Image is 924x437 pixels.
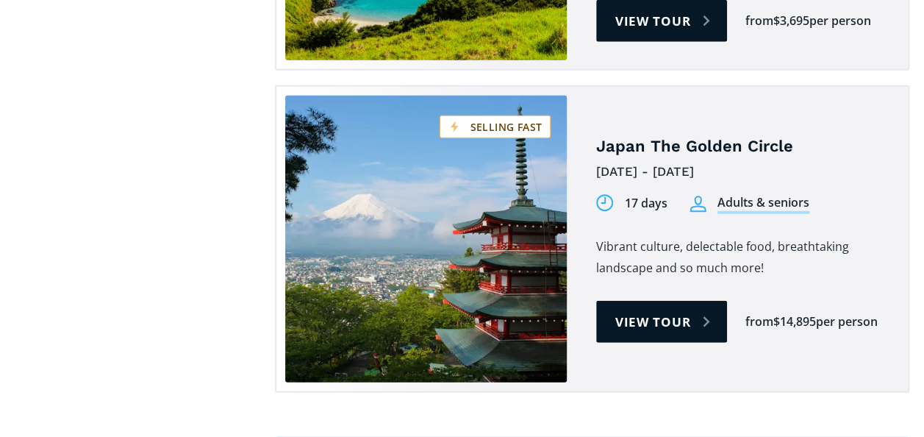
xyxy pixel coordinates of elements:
[596,301,728,343] a: View tour
[773,13,809,29] div: $3,695
[596,160,887,183] div: [DATE] - [DATE]
[641,195,667,212] div: days
[745,313,773,330] div: from
[596,236,887,279] p: Vibrant culture, delectable food, breathtaking landscape and so much more!
[625,195,638,212] div: 17
[816,313,878,330] div: per person
[773,313,816,330] div: $14,895
[745,13,773,29] div: from
[596,136,887,157] h4: Japan The Golden Circle
[809,13,871,29] div: per person
[717,194,809,214] div: Adults & seniors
